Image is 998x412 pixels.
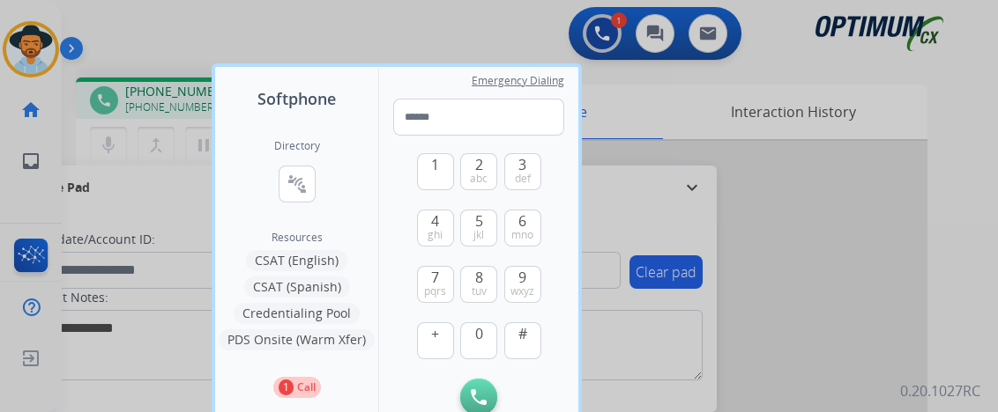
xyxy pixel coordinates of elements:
p: 1 [279,379,294,395]
span: jkl [473,228,484,242]
button: + [417,322,454,359]
span: 0 [475,323,483,344]
button: 1Call [273,377,321,398]
p: Call [297,379,316,395]
span: 1 [431,154,439,175]
button: 8tuv [460,266,497,303]
button: CSAT (Spanish) [244,276,350,298]
button: 4ghi [417,210,454,246]
span: # [518,323,527,344]
span: Resources [272,231,323,245]
button: 5jkl [460,210,497,246]
p: 0.20.1027RC [900,380,980,401]
span: + [431,323,439,344]
span: wxyz [510,284,534,298]
span: abc [470,172,488,186]
button: 2abc [460,153,497,190]
button: 6mno [504,210,541,246]
h2: Directory [274,139,320,153]
span: 3 [518,154,526,175]
span: Emergency Dialing [472,74,564,88]
button: 9wxyz [504,266,541,303]
button: 7pqrs [417,266,454,303]
span: ghi [428,228,443,242]
mat-icon: connect_without_contact [287,173,308,195]
span: 5 [475,210,483,232]
button: 3def [504,153,541,190]
button: PDS Onsite (Warm Xfer) [219,329,375,350]
span: tuv [472,284,487,298]
button: Credentialing Pool [234,303,360,324]
span: def [515,172,531,186]
img: call-button [471,389,487,405]
button: CSAT (English) [246,250,347,271]
button: 1 [417,153,454,190]
span: 9 [518,267,526,288]
span: 4 [431,210,439,232]
span: pqrs [424,284,446,298]
span: mno [511,228,533,242]
span: 6 [518,210,526,232]
button: 0 [460,322,497,359]
span: Softphone [257,86,336,111]
span: 2 [475,154,483,175]
span: 7 [431,267,439,288]
span: 8 [475,267,483,288]
button: # [504,322,541,359]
